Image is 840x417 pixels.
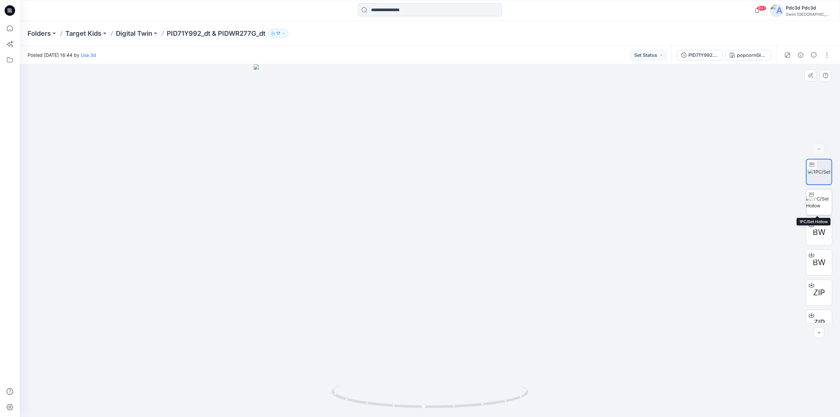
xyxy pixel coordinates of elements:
[813,317,825,329] span: ZIP
[688,52,719,59] div: PID71Y992_dt & PIDWR277G_dt
[81,52,96,58] a: Usa 3d
[28,52,96,58] span: Posted [DATE] 16:44 by
[786,4,832,12] div: Pdc3d Pdc3d
[813,226,826,238] span: BW
[737,52,767,59] div: popcornGingham
[757,6,766,11] span: 99+
[65,29,101,38] a: Target Kids
[813,287,825,299] span: ZIP
[276,30,280,37] p: 17
[677,50,723,60] button: PID71Y992_dt & PIDWR277G_dt
[268,29,288,38] button: 17
[813,257,826,268] span: BW
[725,50,771,60] button: popcornGingham
[786,12,832,17] div: Swim [GEOGRAPHIC_DATA]
[770,4,783,17] img: avatar
[808,168,830,175] img: 1PC/Set
[116,29,152,38] a: Digital Twin
[28,29,51,38] a: Folders
[795,50,806,60] button: Details
[167,29,265,38] p: PID71Y992_dt & PIDWR277G_dt
[806,195,832,209] img: 1PC/Set Hollow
